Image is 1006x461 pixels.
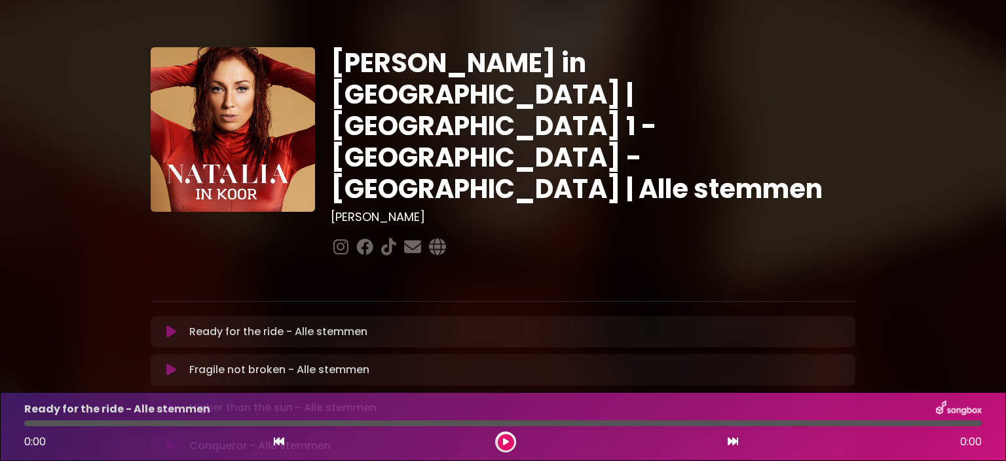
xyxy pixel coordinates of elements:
img: YTVS25JmS9CLUqXqkEhs [151,47,315,212]
span: 0:00 [24,434,46,449]
img: songbox-logo-white.png [936,401,982,418]
span: 0:00 [960,434,982,450]
p: Ready for the ride - Alle stemmen [24,401,210,417]
p: Ready for the ride - Alle stemmen [189,324,367,340]
p: Fragile not broken - Alle stemmen [189,362,369,378]
h1: [PERSON_NAME] in [GEOGRAPHIC_DATA] | [GEOGRAPHIC_DATA] 1 - [GEOGRAPHIC_DATA] - [GEOGRAPHIC_DATA] ... [331,47,855,205]
h3: [PERSON_NAME] [331,210,855,224]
